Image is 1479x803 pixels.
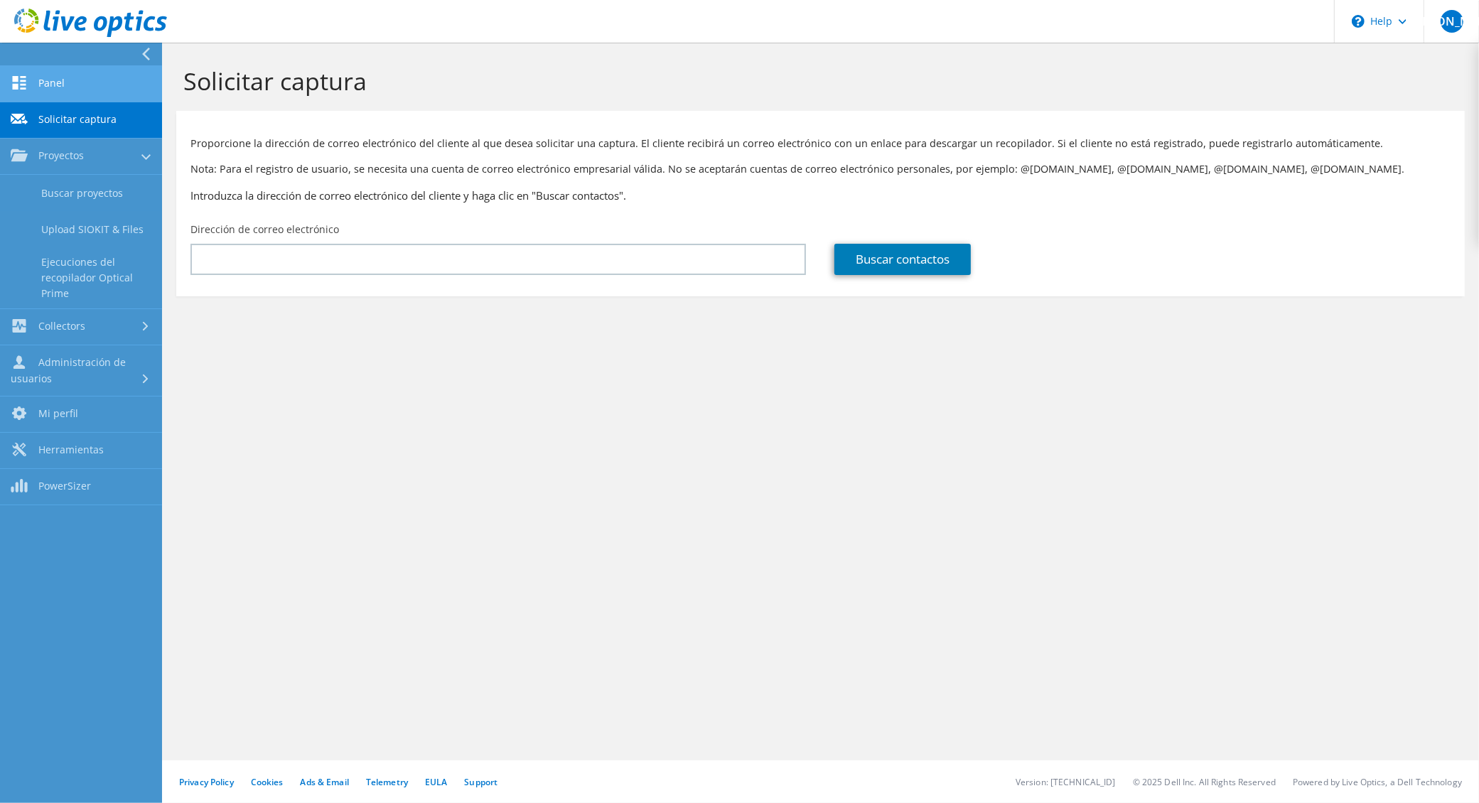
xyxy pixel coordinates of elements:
a: Telemetry [366,776,408,788]
li: Powered by Live Optics, a Dell Technology [1293,776,1462,788]
li: Version: [TECHNICAL_ID] [1016,776,1116,788]
a: Cookies [251,776,284,788]
a: Privacy Policy [179,776,234,788]
label: Dirección de correo electrónico [190,222,339,237]
a: Support [464,776,498,788]
li: © 2025 Dell Inc. All Rights Reserved [1133,776,1276,788]
a: Ads & Email [301,776,349,788]
span: [PERSON_NAME] [1441,10,1463,33]
a: Buscar contactos [834,244,971,275]
a: EULA [425,776,447,788]
p: Nota: Para el registro de usuario, se necesita una cuenta de correo electrónico empresarial válid... [190,161,1451,177]
svg: \n [1352,15,1365,28]
p: Proporcione la dirección de correo electrónico del cliente al que desea solicitar una captura. El... [190,136,1451,151]
h1: Solicitar captura [183,66,1451,96]
h3: Introduzca la dirección de correo electrónico del cliente y haga clic en "Buscar contactos". [190,188,1451,203]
